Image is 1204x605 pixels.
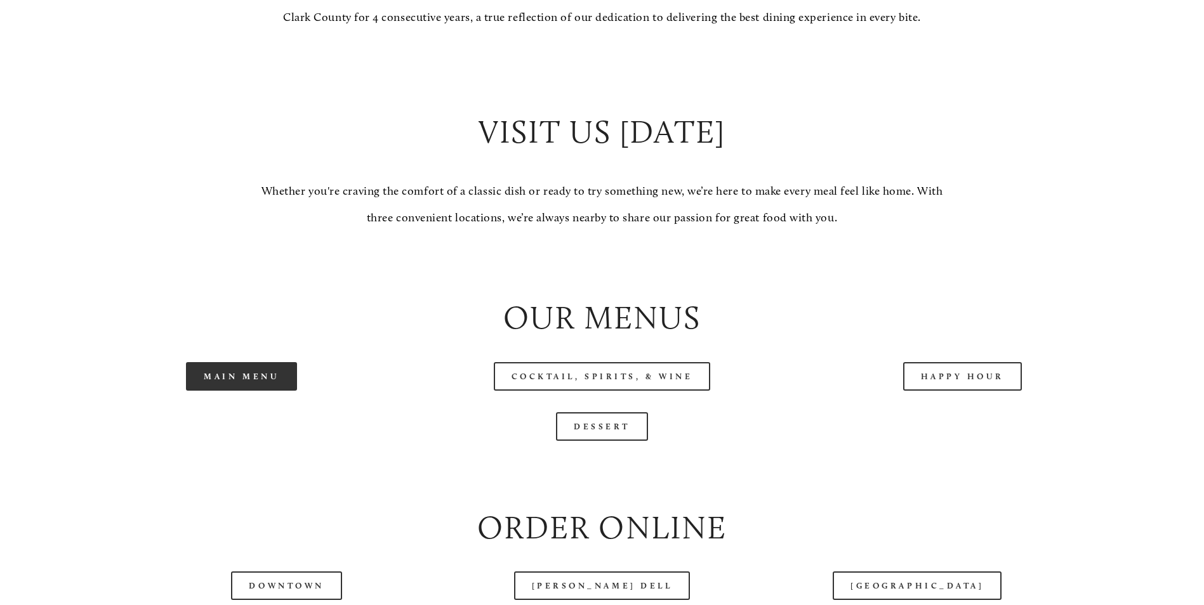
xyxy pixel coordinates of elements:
[186,362,297,391] a: Main Menu
[903,362,1022,391] a: Happy Hour
[231,571,341,600] a: Downtown
[514,571,691,600] a: [PERSON_NAME] Dell
[556,412,648,441] a: Dessert
[494,362,711,391] a: Cocktail, Spirits, & Wine
[72,296,1132,341] h2: Our Menus
[833,571,1002,600] a: [GEOGRAPHIC_DATA]
[253,178,952,231] p: Whether you're craving the comfort of a classic dish or ready to try something new, we’re here to...
[253,110,952,155] h2: Visit Us [DATE]
[72,505,1132,550] h2: Order Online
